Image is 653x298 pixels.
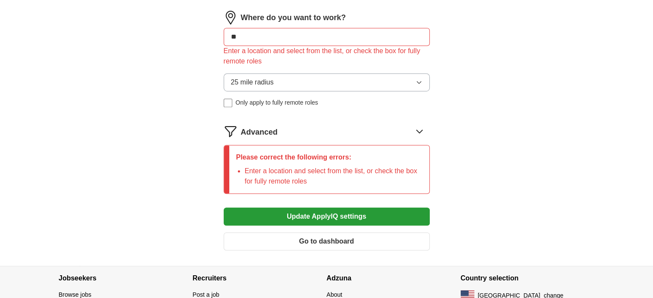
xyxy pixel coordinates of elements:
[461,266,595,290] h4: Country selection
[245,166,422,187] li: Enter a location and select from the list, or check the box for fully remote roles
[241,12,346,24] label: Where do you want to work?
[224,208,430,226] button: Update ApplyIQ settings
[193,291,219,298] a: Post a job
[327,291,343,298] a: About
[224,232,430,250] button: Go to dashboard
[241,126,278,138] span: Advanced
[59,291,91,298] a: Browse jobs
[224,124,237,138] img: filter
[224,11,237,24] img: location.png
[224,99,232,107] input: Only apply to fully remote roles
[236,98,318,107] span: Only apply to fully remote roles
[236,152,422,163] p: Please correct the following errors:
[224,46,430,66] div: Enter a location and select from the list, or check the box for fully remote roles
[231,77,274,87] span: 25 mile radius
[224,73,430,91] button: 25 mile radius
